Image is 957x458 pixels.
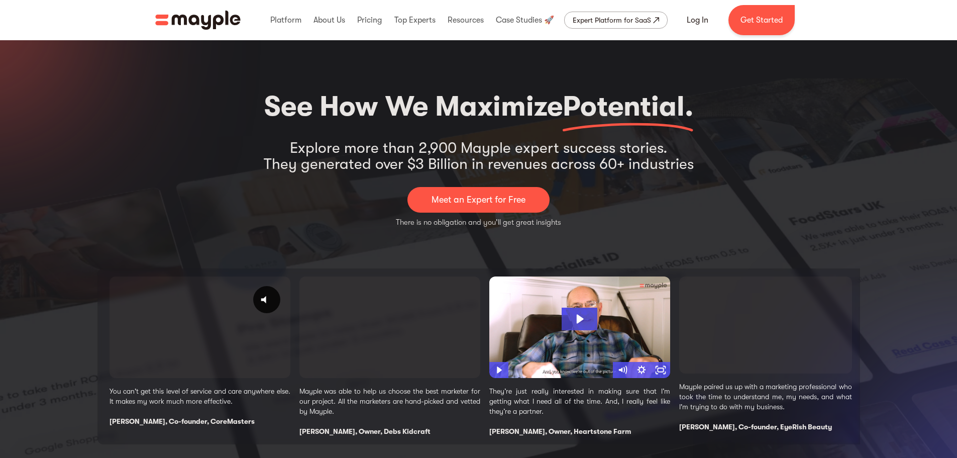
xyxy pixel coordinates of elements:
[489,386,670,416] p: They’re just really interested in making sure that I’m getting what I need all of the time. And, ...
[651,362,670,378] button: Fullscreen
[573,14,651,26] div: Expert Platform for SaaS
[679,382,852,412] p: Mayple paired us up with a marketing professional who took the time to understand me, my needs, a...
[110,277,290,427] div: 1 / 4
[110,416,290,426] div: [PERSON_NAME], Co-founder, CoreMasters
[679,277,860,432] div: 4 / 4
[110,386,290,406] p: You can't get this level of service and care anywhere else. It makes my work much more effective.
[675,8,720,32] a: Log In
[299,277,480,437] div: 2 / 4
[311,4,348,36] div: About Us
[613,362,632,378] button: Mute
[407,187,550,213] a: Meet an Expert for Free
[253,286,280,313] button: Click for sound
[489,362,508,378] button: Play Video
[299,386,480,416] p: Mayple was able to help us choose the best marketer for our project. All the marketers are hand-p...
[264,85,693,128] h2: See How We Maximize
[155,11,241,30] a: home
[563,90,693,123] span: Potential.
[264,140,694,172] div: Explore more than 2,900 Mayple expert success stories. They generated over $3 Billion in revenues...
[489,277,670,379] img: Video Thumbnail
[355,4,384,36] div: Pricing
[432,193,525,207] p: Meet an Expert for Free
[489,277,670,437] div: 3 / 4
[299,426,480,436] div: [PERSON_NAME], Owner, Debs Kidcraft
[445,4,486,36] div: Resources
[392,4,438,36] div: Top Experts
[679,422,852,432] div: [PERSON_NAME], Co-founder, EyeRish Beauty
[728,5,795,35] a: Get Started
[268,4,304,36] div: Platform
[155,11,241,30] img: Mayple logo
[632,362,651,378] button: Show settings menu
[396,217,561,228] p: There is no obligation and you'll get great insights
[564,12,668,29] a: Expert Platform for SaaS
[489,426,670,436] div: [PERSON_NAME], Owner, Heartstone Farm
[562,308,597,330] button: Play Video: 8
